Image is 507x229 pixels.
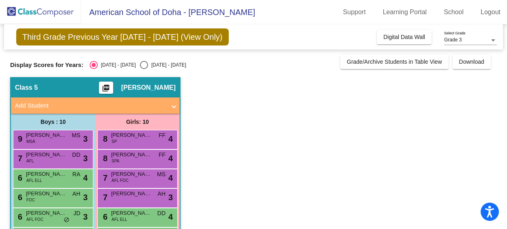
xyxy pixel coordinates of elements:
[111,151,152,159] span: [PERSON_NAME]
[101,84,111,95] mat-icon: picture_as_pdf
[168,133,173,145] span: 4
[81,6,255,19] span: American School of Doha - [PERSON_NAME]
[90,61,186,69] mat-radio-group: Select an option
[26,170,67,178] span: [PERSON_NAME]
[16,173,22,182] span: 6
[148,61,186,69] div: [DATE] - [DATE]
[26,209,67,217] span: [PERSON_NAME]
[158,190,165,198] span: AH
[26,216,43,223] span: AFL FOC
[347,58,442,65] span: Grade/Archive Students in Table View
[73,190,80,198] span: AH
[453,54,491,69] button: Download
[168,172,173,184] span: 4
[26,177,42,184] span: AFL ELL
[15,101,166,110] mat-panel-title: Add Student
[83,133,88,145] span: 3
[437,6,470,19] a: School
[16,193,22,202] span: 6
[112,158,119,164] span: SPA
[101,193,107,202] span: 7
[159,151,165,159] span: FF
[159,131,165,140] span: FF
[168,191,173,203] span: 3
[72,151,80,159] span: DD
[73,170,80,179] span: RA
[112,138,117,145] span: SP
[83,152,88,164] span: 3
[111,170,152,178] span: [PERSON_NAME]
[26,131,67,139] span: [PERSON_NAME]
[95,114,180,130] div: Girls: 10
[10,61,84,69] span: Display Scores for Years:
[111,209,152,217] span: [PERSON_NAME]
[157,209,165,218] span: DD
[73,209,80,218] span: JD
[16,134,22,143] span: 9
[376,6,434,19] a: Learning Portal
[337,6,372,19] a: Support
[16,154,22,163] span: 7
[101,154,107,163] span: 8
[168,152,173,164] span: 4
[101,173,107,182] span: 7
[474,6,507,19] a: Logout
[168,211,173,223] span: 4
[157,170,165,179] span: MS
[111,131,152,139] span: [PERSON_NAME]
[112,177,129,184] span: AFL FOC
[383,34,425,40] span: Digital Data Wall
[72,131,80,140] span: MS
[26,190,67,198] span: [PERSON_NAME]
[26,138,35,145] span: MSA
[101,212,107,221] span: 6
[64,217,69,223] span: do_not_disturb_alt
[26,197,35,203] span: FOC
[99,82,113,94] button: Print Students Details
[340,54,449,69] button: Grade/Archive Students in Table View
[26,151,67,159] span: [PERSON_NAME]
[111,190,152,198] span: [PERSON_NAME]
[83,191,88,203] span: 3
[15,84,38,92] span: Class 5
[83,172,88,184] span: 4
[101,134,107,143] span: 8
[377,30,432,44] button: Digital Data Wall
[83,211,88,223] span: 3
[16,212,22,221] span: 6
[98,61,136,69] div: [DATE] - [DATE]
[26,158,34,164] span: AFL
[459,58,484,65] span: Download
[444,37,462,43] span: Grade 3
[112,216,127,223] span: AFL ELL
[121,84,176,92] span: [PERSON_NAME]
[11,114,95,130] div: Boys : 10
[11,97,180,114] mat-expansion-panel-header: Add Student
[16,28,229,45] span: Third Grade Previous Year [DATE] - [DATE] (View Only)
